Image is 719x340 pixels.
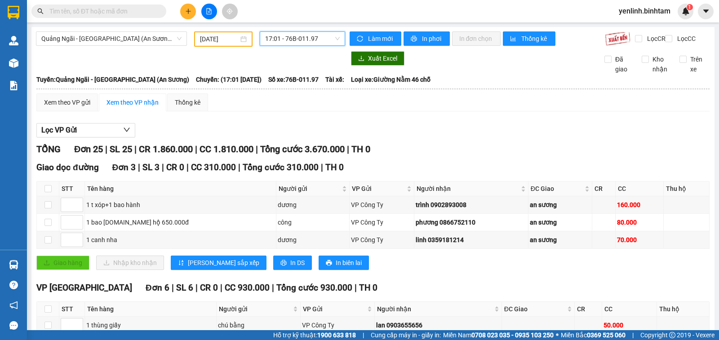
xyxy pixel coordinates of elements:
[8,6,19,19] img: logo-vxr
[9,321,18,330] span: message
[350,231,414,249] td: VP Công Ty
[616,181,664,196] th: CC
[688,4,691,10] span: 1
[317,331,356,339] strong: 1900 633 818
[416,235,527,245] div: linh 0359181214
[105,144,107,155] span: |
[687,4,693,10] sup: 1
[504,304,566,314] span: ĐC Giao
[110,144,132,155] span: SL 25
[9,81,18,90] img: solution-icon
[195,283,198,293] span: |
[36,144,61,155] span: TỔNG
[36,162,99,172] span: Giao dọc đường
[326,260,332,267] span: printer
[123,126,130,133] span: down
[162,162,164,172] span: |
[196,75,262,84] span: Chuyến: (17:01 [DATE])
[351,235,412,245] div: VP Công Ty
[602,302,657,317] th: CC
[351,217,412,227] div: VP Công Ty
[359,283,377,293] span: TH 0
[592,181,616,196] th: CR
[368,34,394,44] span: Làm mới
[279,184,340,194] span: Người gửi
[617,217,662,227] div: 80.000
[303,304,365,314] span: VP Gửi
[166,162,184,172] span: CR 0
[575,302,602,317] th: CR
[687,54,710,74] span: Trên xe
[302,320,373,330] div: VP Công Ty
[265,32,339,45] span: 17:01 - 76B-011.97
[503,31,555,46] button: bar-chartThống kê
[138,162,140,172] span: |
[186,162,189,172] span: |
[530,235,590,245] div: an sương
[238,162,240,172] span: |
[188,258,259,268] span: [PERSON_NAME] sắp xếp
[587,331,626,339] strong: 0369 525 060
[219,304,291,314] span: Người gửi
[86,320,215,330] div: 1 thùng giấy
[44,97,90,107] div: Xem theo VP gửi
[471,331,554,339] strong: 0708 023 035 - 0935 103 250
[107,97,159,107] div: Xem theo VP nhận
[352,184,404,194] span: VP Gửi
[351,75,431,84] span: Loại xe: Giường Nằm 46 chỗ
[417,184,519,194] span: Người nhận
[142,162,160,172] span: SL 3
[301,317,374,334] td: VP Công Ty
[222,4,238,19] button: aim
[698,4,714,19] button: caret-down
[171,256,266,270] button: sort-ascending[PERSON_NAME] sắp xếp
[273,256,312,270] button: printerIn DS
[37,8,44,14] span: search
[278,217,348,227] div: công
[74,144,103,155] span: Đơn 25
[376,320,500,330] div: lan 0903655656
[273,330,356,340] span: Hỗ trợ kỹ thuật:
[351,51,404,66] button: downloadXuất Excel
[256,144,258,155] span: |
[319,256,369,270] button: printerIn biên lai
[243,162,319,172] span: Tổng cước 310.000
[36,256,89,270] button: uploadGiao hàng
[350,196,414,214] td: VP Công Ty
[41,32,182,45] span: Quảng Ngãi - Sài Gòn (An Sương)
[347,144,349,155] span: |
[644,34,667,44] span: Lọc CR
[355,283,357,293] span: |
[9,301,18,309] span: notification
[350,214,414,231] td: VP Công Ty
[371,330,441,340] span: Cung cấp máy in - giấy in:
[201,4,217,19] button: file-add
[617,235,662,245] div: 70.000
[36,123,135,137] button: Lọc VP Gửi
[191,162,236,172] span: CC 310.000
[59,181,85,196] th: STT
[556,333,559,337] span: ⚪️
[530,200,590,210] div: an sương
[416,217,527,227] div: phương 0866752110
[172,283,174,293] span: |
[605,31,630,46] img: 9k=
[9,281,18,289] span: question-circle
[9,36,18,45] img: warehouse-icon
[649,54,672,74] span: Kho nhận
[280,260,287,267] span: printer
[226,8,233,14] span: aim
[351,200,412,210] div: VP Công Ty
[200,144,253,155] span: CC 1.810.000
[96,256,164,270] button: downloadNhập kho nhận
[674,34,697,44] span: Lọc CC
[49,6,155,16] input: Tìm tên, số ĐT hoặc mã đơn
[86,217,275,227] div: 1 bao [DOMAIN_NAME] hộ 650.000đ
[268,75,319,84] span: Số xe: 76B-011.97
[220,283,222,293] span: |
[404,31,450,46] button: printerIn phơi
[9,58,18,68] img: warehouse-icon
[336,258,362,268] span: In biên lai
[617,200,662,210] div: 160.000
[632,330,634,340] span: |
